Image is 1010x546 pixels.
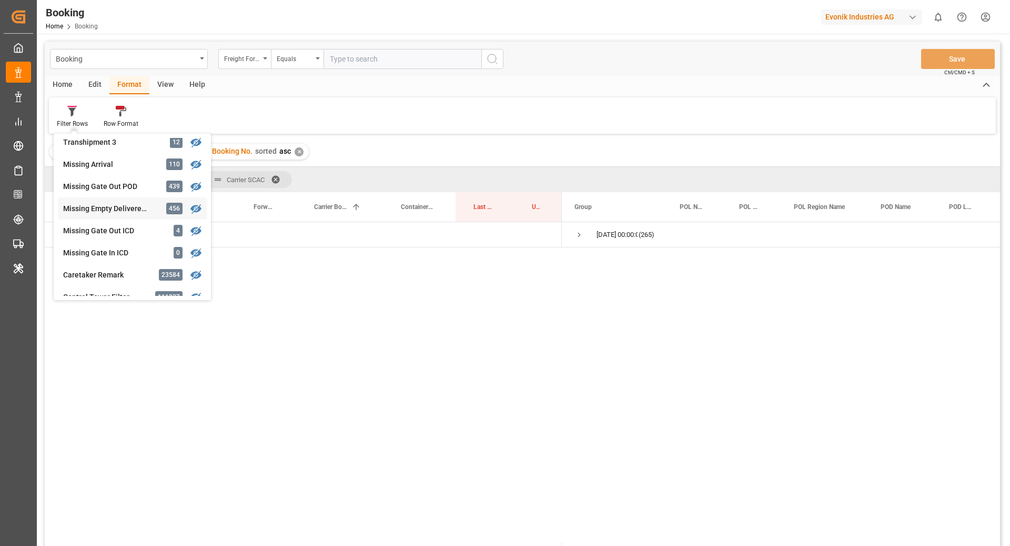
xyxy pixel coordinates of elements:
[170,136,183,148] div: 12
[271,49,324,69] button: open menu
[314,203,347,211] span: Carrier Booking No.
[794,203,845,211] span: POL Region Name
[574,203,592,211] span: Group
[174,225,183,236] div: 4
[680,203,704,211] span: POL Name
[63,159,155,170] div: Missing Arrival
[255,147,277,155] span: sorted
[944,68,975,76] span: Ctrl/CMD + S
[166,203,183,214] div: 456
[45,222,562,247] div: Press SPACE to select this row.
[46,23,63,30] a: Home
[218,49,271,69] button: open menu
[50,49,208,69] button: open menu
[254,203,274,211] span: Forwarder Name
[473,203,492,211] span: Last Opened By
[324,49,481,69] input: Type to search
[149,76,181,94] div: View
[56,52,196,65] div: Booking
[63,225,155,236] div: Missing Gate Out ICD
[155,291,183,303] div: 111837
[881,203,911,211] span: POD Name
[109,76,149,94] div: Format
[926,5,950,29] button: show 0 new notifications
[739,203,759,211] span: POL Locode
[181,76,213,94] div: Help
[597,223,638,247] div: [DATE] 00:00:00
[63,181,155,192] div: Missing Gate Out POD
[277,52,312,64] div: Equals
[187,147,252,155] span: Carrier Booking No.
[80,76,109,94] div: Edit
[166,158,183,170] div: 110
[950,5,974,29] button: Help Center
[279,147,291,155] span: asc
[63,270,155,281] div: Caretaker Remark
[921,49,995,69] button: Save
[63,247,155,259] div: Missing Gate In ICD
[63,292,155,303] div: Control Tower Filter
[104,119,138,128] div: Row Format
[949,203,974,211] span: POD Locode
[166,181,183,192] div: 439
[159,269,183,281] div: 23584
[63,203,155,214] div: Missing Empty Delivered Depot
[45,76,80,94] div: Home
[532,203,540,211] span: Update Last Opened By
[46,5,98,21] div: Booking
[295,147,304,156] div: ✕
[227,176,265,184] span: Carrier SCAC
[821,7,926,27] button: Evonik Industries AG
[174,247,183,259] div: 0
[57,119,88,128] div: Filter Rows
[639,223,654,247] span: (265)
[481,49,503,69] button: search button
[63,137,155,148] div: Transhipment 3
[224,52,260,64] div: Freight Forwarder's Reference No.
[821,9,922,25] div: Evonik Industries AG
[401,203,433,211] span: Container No.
